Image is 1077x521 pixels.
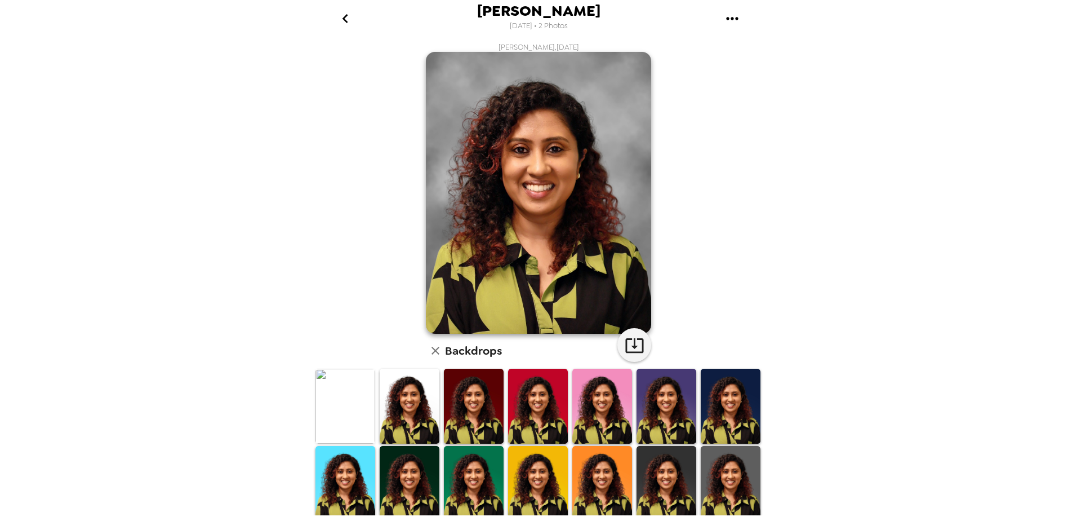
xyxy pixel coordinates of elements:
img: user [426,52,651,334]
span: [PERSON_NAME] [477,3,600,19]
span: [PERSON_NAME] , [DATE] [499,42,579,52]
img: Original [315,369,375,444]
h6: Backdrops [445,342,502,360]
span: [DATE] • 2 Photos [510,19,568,34]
